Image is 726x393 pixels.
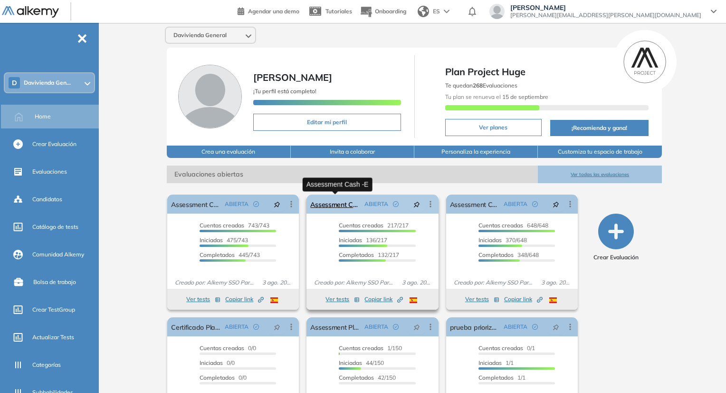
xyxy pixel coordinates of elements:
[310,195,360,214] a: Assessment Cash -E
[225,295,264,304] span: Copiar link
[339,222,383,229] span: Cuentas creadas
[360,1,406,22] button: Onboarding
[444,10,449,13] img: arrow
[32,250,84,259] span: Comunidad Alkemy
[445,119,542,136] button: Ver planes
[398,278,435,287] span: 3 ago. 2025
[200,344,256,352] span: 0/0
[274,200,280,208] span: pushpin
[32,361,61,369] span: Categorías
[253,114,401,131] button: Editar mi perfil
[478,236,527,244] span: 370/648
[413,200,420,208] span: pushpin
[478,222,548,229] span: 648/648
[339,236,362,244] span: Iniciadas
[32,305,75,314] span: Crear TestGroup
[32,167,67,176] span: Evaluaciones
[200,251,260,258] span: 445/743
[225,323,248,331] span: ABIERTA
[545,196,566,212] button: pushpin
[200,374,247,381] span: 0/0
[339,344,383,352] span: Cuentas creadas
[478,344,535,352] span: 0/1
[538,166,661,183] button: Ver todas las evaluaciones
[253,324,259,330] span: check-circle
[593,214,639,262] button: Crear Evaluación
[364,295,403,304] span: Copiar link
[200,344,244,352] span: Cuentas creadas
[393,324,399,330] span: check-circle
[364,323,388,331] span: ABIERTA
[339,374,374,381] span: Completados
[445,93,548,100] span: Tu plan se renueva el
[200,374,235,381] span: Completados
[532,201,538,207] span: check-circle
[478,344,523,352] span: Cuentas creadas
[33,278,76,286] span: Bolsa de trabajo
[553,200,559,208] span: pushpin
[200,222,269,229] span: 743/743
[393,201,399,207] span: check-circle
[549,297,557,303] img: ESP
[478,359,514,366] span: 1/1
[32,140,76,148] span: Crear Evaluación
[465,294,499,305] button: Ver tests
[450,278,537,287] span: Creado por: Alkemy SSO Partner
[504,294,543,305] button: Copiar link
[303,177,373,191] div: Assessment Cash -E
[504,295,543,304] span: Copiar link
[364,200,388,208] span: ABIERTA
[504,323,527,331] span: ABIERTA
[450,317,500,336] a: prueba priorizacion
[532,324,538,330] span: check-circle
[510,4,701,11] span: [PERSON_NAME]
[200,251,235,258] span: Completados
[200,359,223,366] span: Iniciadas
[418,6,429,17] img: world
[32,223,78,231] span: Catálogo de tests
[545,319,566,334] button: pushpin
[171,317,221,336] a: Certificado Plan de Evolución Profesional
[478,359,502,366] span: Iniciadas
[310,278,398,287] span: Creado por: Alkemy SSO Partner
[410,297,417,303] img: ESP
[339,359,362,366] span: Iniciadas
[253,71,332,83] span: [PERSON_NAME]
[200,359,235,366] span: 0/0
[253,201,259,207] span: check-circle
[12,79,17,87] span: D
[270,297,278,303] img: ESP
[248,8,299,15] span: Agendar una demo
[537,278,574,287] span: 3 ago. 2025
[267,196,287,212] button: pushpin
[274,323,280,331] span: pushpin
[339,236,387,244] span: 136/217
[186,294,220,305] button: Ver tests
[258,278,295,287] span: 3 ago. 2025
[550,120,649,136] button: ¡Recomienda y gana!
[32,333,74,342] span: Actualizar Tests
[339,251,374,258] span: Completados
[501,93,548,100] b: 15 de septiembre
[478,251,514,258] span: Completados
[310,317,360,336] a: Assessment Plan de Evolución Profesional
[364,294,403,305] button: Copiar link
[325,294,360,305] button: Ver tests
[375,8,406,15] span: Onboarding
[339,359,384,366] span: 44/150
[478,236,502,244] span: Iniciadas
[478,374,525,381] span: 1/1
[2,6,59,18] img: Logo
[478,222,523,229] span: Cuentas creadas
[473,82,483,89] b: 268
[200,222,244,229] span: Cuentas creadas
[178,65,242,128] img: Foto de perfil
[167,146,290,158] button: Crea una evaluación
[414,146,538,158] button: Personaliza la experiencia
[478,251,539,258] span: 348/648
[24,79,71,87] span: Davivienda Gen...
[339,222,409,229] span: 217/217
[445,82,517,89] span: Te quedan Evaluaciones
[510,11,701,19] span: [PERSON_NAME][EMAIL_ADDRESS][PERSON_NAME][DOMAIN_NAME]
[553,323,559,331] span: pushpin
